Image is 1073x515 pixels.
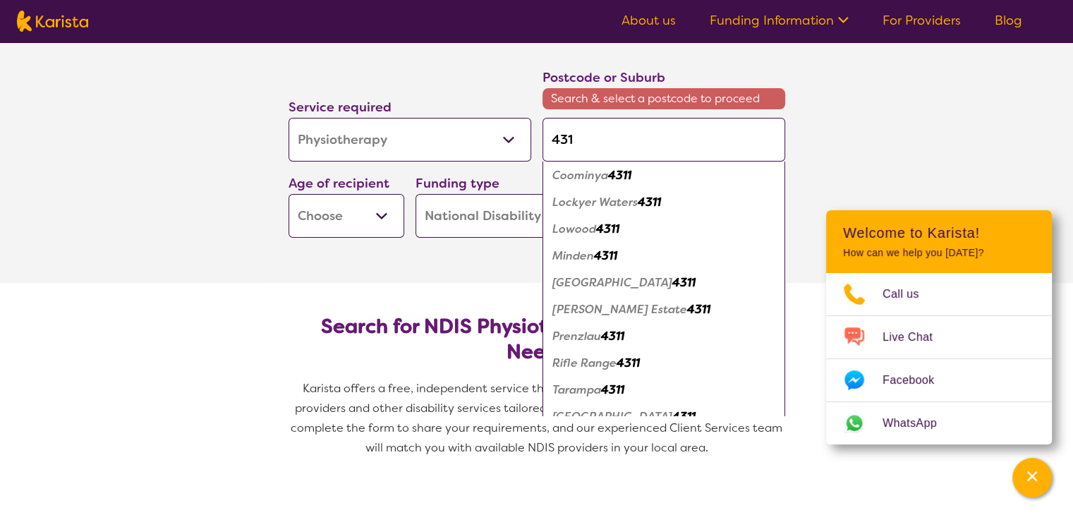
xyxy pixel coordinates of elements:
[594,248,617,263] em: 4311
[638,195,661,210] em: 4311
[552,302,687,317] em: [PERSON_NAME] Estate
[883,284,936,305] span: Call us
[826,273,1052,444] ul: Choose channel
[552,382,601,397] em: Tarampa
[601,382,624,397] em: 4311
[550,404,778,430] div: Wivenhoe Hill 4311
[687,302,710,317] em: 4311
[550,296,778,323] div: Patrick Estate 4311
[883,413,954,434] span: WhatsApp
[826,402,1052,444] a: Web link opens in a new tab.
[542,88,785,109] span: Search & select a postcode to proceed
[542,118,785,162] input: Type
[617,356,640,370] em: 4311
[283,379,791,458] p: Karista offers a free, independent service that connects you with NDIS physiotherapy providers an...
[289,175,389,192] label: Age of recipient
[552,222,596,236] em: Lowood
[596,222,619,236] em: 4311
[710,12,849,29] a: Funding Information
[883,370,951,391] span: Facebook
[416,175,499,192] label: Funding type
[826,210,1052,444] div: Channel Menu
[550,243,778,269] div: Minden 4311
[289,99,392,116] label: Service required
[542,69,665,86] label: Postcode or Suburb
[552,275,672,290] em: [GEOGRAPHIC_DATA]
[550,323,778,350] div: Prenzlau 4311
[550,189,778,216] div: Lockyer Waters 4311
[552,248,594,263] em: Minden
[995,12,1022,29] a: Blog
[672,275,696,290] em: 4311
[550,350,778,377] div: Rifle Range 4311
[608,168,631,183] em: 4311
[552,168,608,183] em: Coominya
[550,269,778,296] div: Mount Tarampa 4311
[552,195,638,210] em: Lockyer Waters
[550,377,778,404] div: Tarampa 4311
[601,329,624,344] em: 4311
[1012,458,1052,497] button: Channel Menu
[300,314,774,365] h2: Search for NDIS Physiotherapy by Location & Needs
[622,12,676,29] a: About us
[552,356,617,370] em: Rifle Range
[550,216,778,243] div: Lowood 4311
[883,327,950,348] span: Live Chat
[883,12,961,29] a: For Providers
[550,162,778,189] div: Coominya 4311
[843,224,1035,241] h2: Welcome to Karista!
[552,409,672,424] em: [GEOGRAPHIC_DATA]
[552,329,601,344] em: Prenzlau
[17,11,88,32] img: Karista logo
[843,247,1035,259] p: How can we help you [DATE]?
[672,409,696,424] em: 4311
